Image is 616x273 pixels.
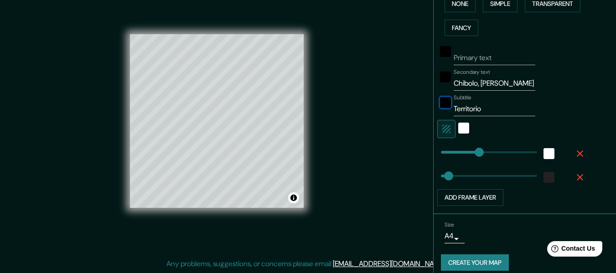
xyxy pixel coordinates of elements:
div: A4 [445,229,465,243]
button: Add frame layer [437,189,503,206]
button: white [458,123,469,134]
label: Subtitle [454,94,471,102]
button: Toggle attribution [288,192,299,203]
p: Any problems, suggestions, or concerns please email . [166,258,447,269]
iframe: Help widget launcher [535,237,606,263]
button: Create your map [441,254,509,271]
button: color-222222 [544,172,554,183]
a: [EMAIL_ADDRESS][DOMAIN_NAME] [333,259,445,268]
label: Size [445,221,454,228]
label: Secondary text [454,68,490,76]
button: black [440,72,451,82]
button: white [544,148,554,159]
button: Fancy [445,20,478,36]
button: black [440,97,451,108]
button: black [440,46,451,57]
